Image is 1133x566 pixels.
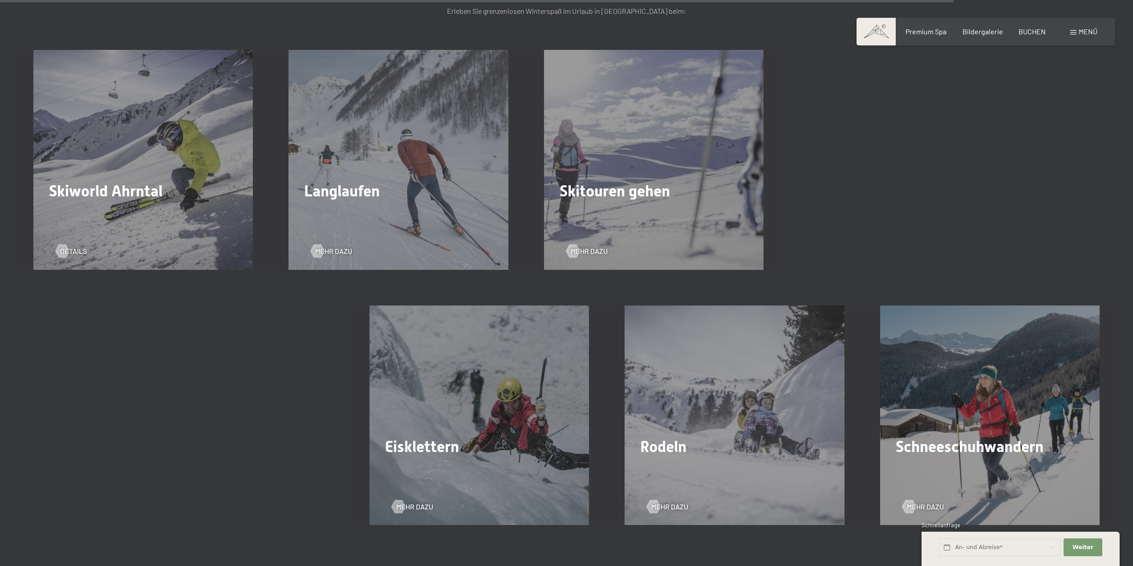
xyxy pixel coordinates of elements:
[304,182,380,200] span: Langlaufen
[315,246,352,256] span: Mehr dazu
[1079,27,1097,36] span: Menü
[396,502,433,512] span: Mehr dazu
[344,5,789,17] p: Erleben Sie grenzenlosen Winterspaß im Urlaub in [GEOGRAPHIC_DATA] beim:
[60,246,87,256] span: Details
[651,502,688,512] span: Mehr dazu
[906,27,946,36] a: Premium Spa
[560,182,670,200] span: Skitouren gehen
[1064,538,1102,557] button: Weiter
[571,246,608,256] span: Mehr dazu
[1019,27,1046,36] a: BUCHEN
[640,438,686,456] span: Rodeln
[896,438,1044,456] span: Schneeschuhwandern
[962,27,1003,36] a: Bildergalerie
[49,182,162,200] span: Skiworld Ahrntal
[922,521,960,529] span: Schnellanfrage
[56,246,87,256] a: Details
[385,438,459,456] span: Eisklettern
[907,502,944,512] span: Mehr dazu
[1072,543,1093,551] span: Weiter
